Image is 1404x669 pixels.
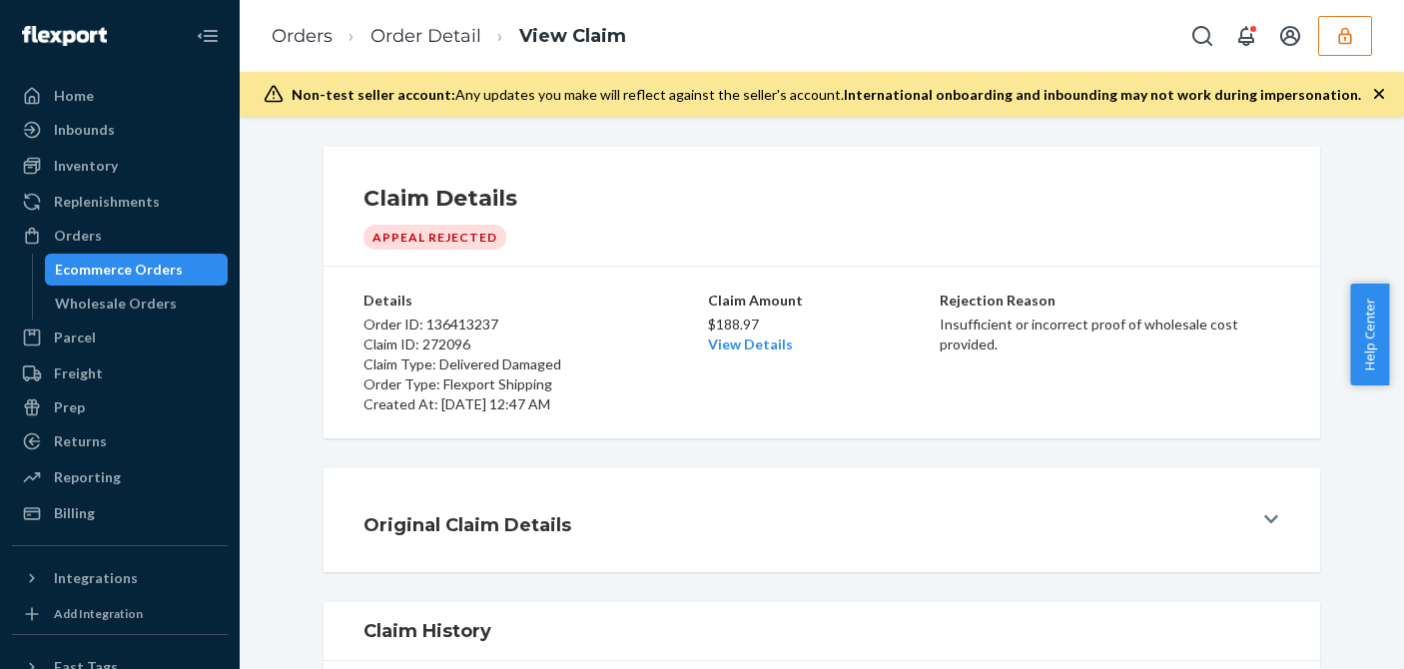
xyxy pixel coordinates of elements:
[1226,16,1266,56] button: Open notifications
[292,85,1361,105] div: Any updates you make will reflect against the seller's account.
[12,425,228,457] a: Returns
[45,288,229,320] a: Wholesale Orders
[54,503,95,523] div: Billing
[708,291,936,311] p: Claim Amount
[940,315,1280,354] p: Insufficient or incorrect proof of wholesale cost provided.
[22,26,107,46] img: Flexport logo
[45,254,229,286] a: Ecommerce Orders
[370,25,481,47] a: Order Detail
[363,183,1280,215] h1: Claim Details
[54,605,143,622] div: Add Integration
[708,335,793,352] a: View Details
[363,315,704,334] p: Order ID: 136413237
[12,357,228,389] a: Freight
[363,512,571,538] h1: Original Claim Details
[363,394,704,414] p: Created At: [DATE] 12:47 AM
[12,114,228,146] a: Inbounds
[12,602,228,626] a: Add Integration
[54,328,96,347] div: Parcel
[12,461,228,493] a: Reporting
[12,391,228,423] a: Prep
[363,334,704,354] p: Claim ID: 272096
[363,225,506,250] div: Appeal Rejected
[940,291,1280,311] p: Rejection Reason
[12,322,228,353] a: Parcel
[54,467,121,487] div: Reporting
[188,16,228,56] button: Close Navigation
[55,294,177,314] div: Wholesale Orders
[519,25,626,47] a: View Claim
[12,150,228,182] a: Inventory
[292,86,455,103] span: Non-test seller account:
[12,186,228,218] a: Replenishments
[54,397,85,417] div: Prep
[54,192,160,212] div: Replenishments
[1182,16,1222,56] button: Open Search Box
[12,497,228,529] a: Billing
[708,315,936,334] p: $188.97
[54,568,138,588] div: Integrations
[363,291,704,311] p: Details
[55,260,183,280] div: Ecommerce Orders
[54,431,107,451] div: Returns
[54,86,94,106] div: Home
[1350,284,1389,385] button: Help Center
[363,618,1280,644] h1: Claim History
[54,120,115,140] div: Inbounds
[363,374,704,394] p: Order Type: Flexport Shipping
[363,354,704,374] p: Claim Type: Delivered Damaged
[12,80,228,112] a: Home
[12,220,228,252] a: Orders
[256,7,642,66] ol: breadcrumbs
[54,363,103,383] div: Freight
[324,468,1320,572] button: Original Claim Details
[54,226,102,246] div: Orders
[12,562,228,594] button: Integrations
[54,156,118,176] div: Inventory
[1270,16,1310,56] button: Open account menu
[272,25,333,47] a: Orders
[844,86,1361,103] span: International onboarding and inbounding may not work during impersonation.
